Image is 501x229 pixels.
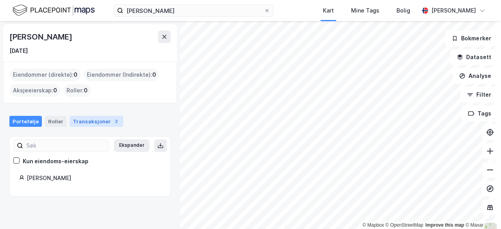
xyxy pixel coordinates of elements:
[45,116,67,127] div: Roller
[362,222,384,228] a: Mapbox
[10,69,81,81] div: Eiendommer (direkte) :
[13,4,95,17] img: logo.f888ab2527a4732fd821a326f86c7f29.svg
[9,46,28,56] div: [DATE]
[112,117,120,125] div: 2
[123,5,264,16] input: Søk på adresse, matrikkel, gårdeiere, leietakere eller personer
[396,6,410,15] div: Bolig
[460,87,498,103] button: Filter
[386,222,424,228] a: OpenStreetMap
[84,69,159,81] div: Eiendommer (Indirekte) :
[84,86,88,95] span: 0
[431,6,476,15] div: [PERSON_NAME]
[23,157,88,166] div: Kun eiendoms-eierskap
[462,191,501,229] div: Kontrollprogram for chat
[10,84,60,97] div: Aksjeeierskap :
[53,86,57,95] span: 0
[450,49,498,65] button: Datasett
[9,116,42,127] div: Portefølje
[70,116,123,127] div: Transaksjoner
[27,173,161,183] div: [PERSON_NAME]
[114,139,150,152] button: Ekspander
[9,31,74,43] div: [PERSON_NAME]
[445,31,498,46] button: Bokmerker
[351,6,379,15] div: Mine Tags
[23,140,109,151] input: Søk
[63,84,91,97] div: Roller :
[74,70,77,79] span: 0
[152,70,156,79] span: 0
[462,191,501,229] iframe: Chat Widget
[323,6,334,15] div: Kart
[425,222,464,228] a: Improve this map
[461,106,498,121] button: Tags
[452,68,498,84] button: Analyse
